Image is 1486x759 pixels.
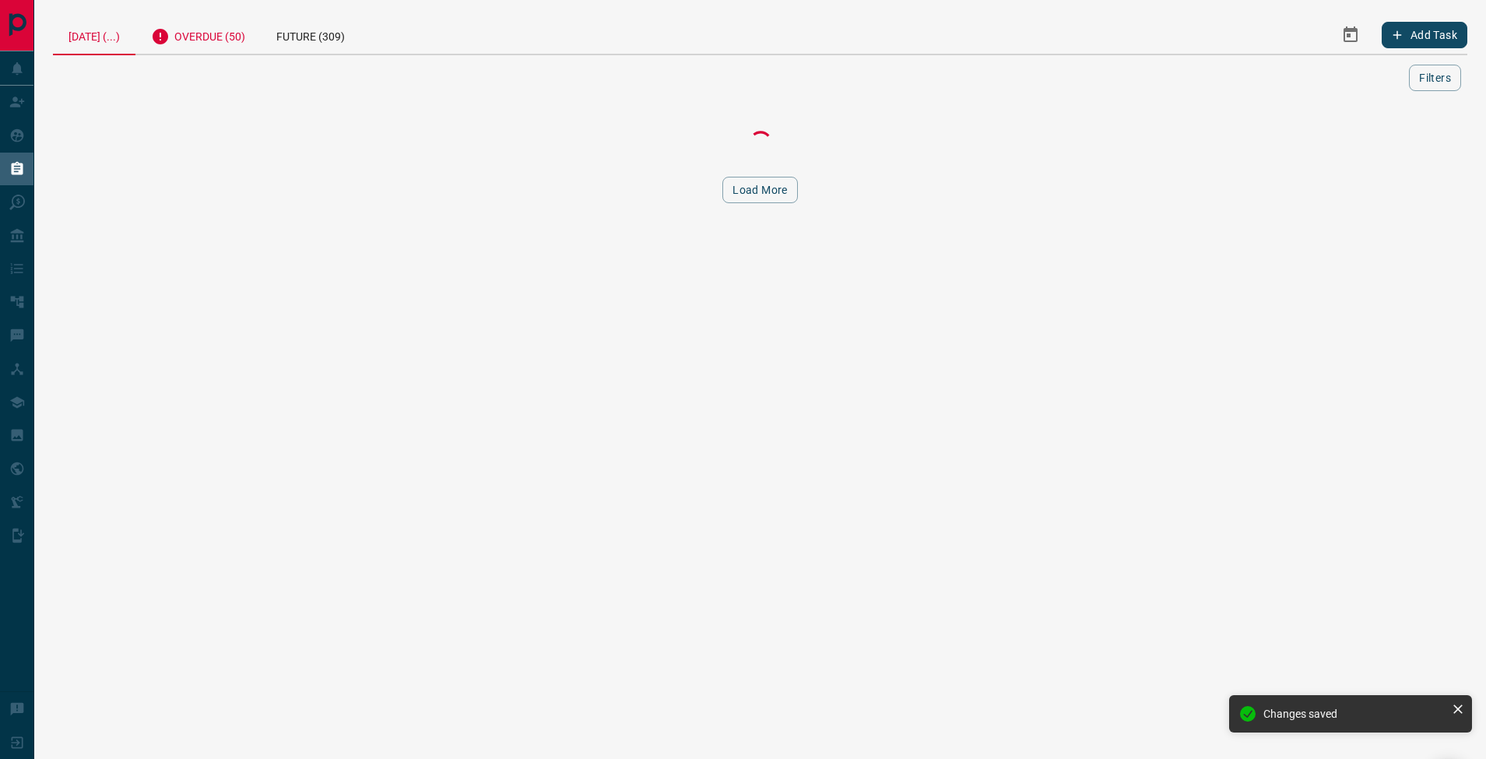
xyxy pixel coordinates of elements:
div: Changes saved [1263,708,1446,720]
button: Filters [1409,65,1461,91]
div: Future (309) [261,16,360,54]
button: Load More [722,177,798,203]
div: Loading [683,127,838,158]
div: [DATE] (...) [53,16,135,55]
button: Select Date Range [1332,16,1369,54]
div: Overdue (50) [135,16,261,54]
button: Add Task [1382,22,1467,48]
